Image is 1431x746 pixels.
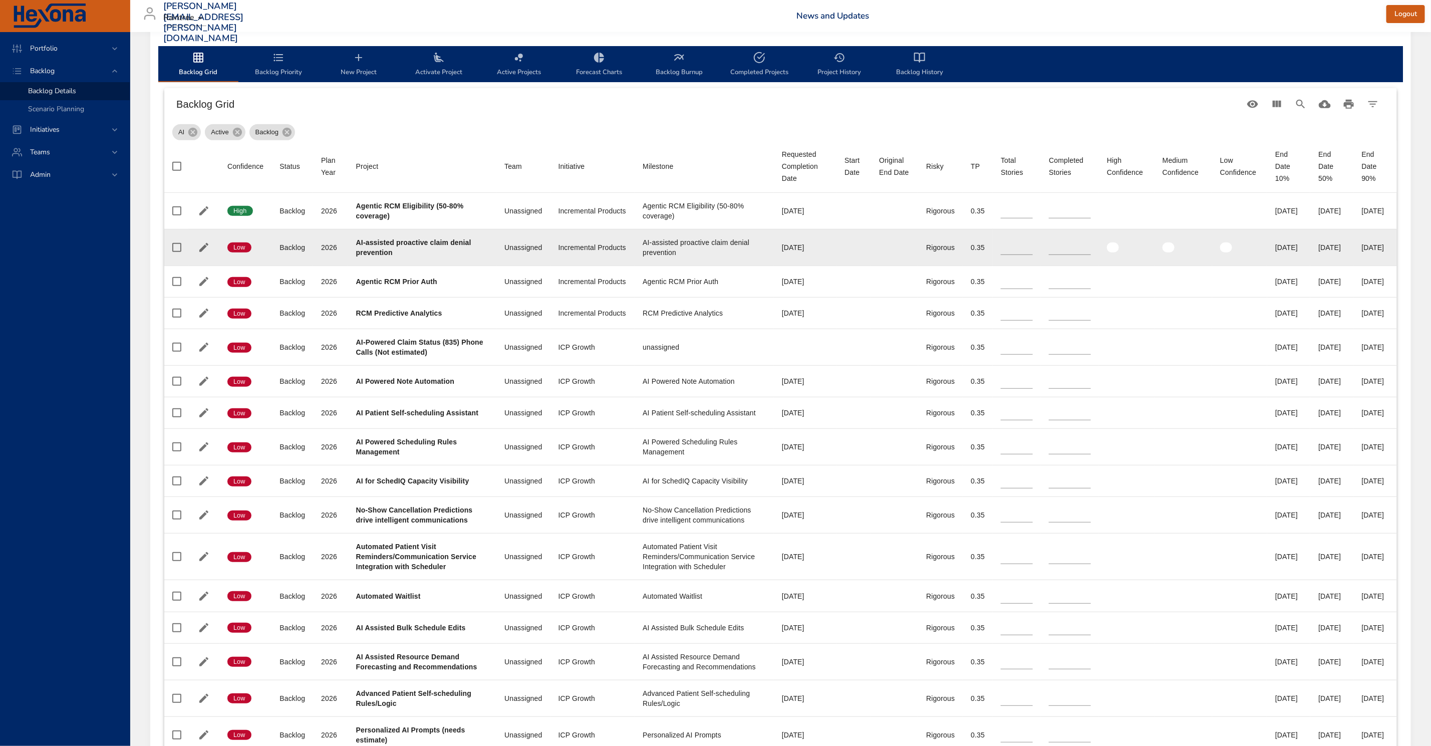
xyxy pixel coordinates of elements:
[1362,277,1389,287] div: [DATE]
[196,306,211,321] button: Edit Project Details
[196,340,211,355] button: Edit Project Details
[164,52,232,78] span: Backlog Grid
[504,160,522,172] div: Sort
[558,591,627,601] div: ICP Growth
[504,206,542,216] div: Unassigned
[249,127,284,137] span: Backlog
[643,201,766,221] div: Agentic RCM Eligibility (50-80% coverage)
[356,689,471,707] b: Advanced Patient Self-scheduling Rules/Logic
[971,476,985,486] div: 0.35
[158,46,1403,82] div: backlog-tab
[971,510,985,520] div: 0.35
[504,591,542,601] div: Unassigned
[1362,552,1389,562] div: [DATE]
[558,408,627,418] div: ICP Growth
[926,242,955,253] div: Rigorous
[1318,591,1345,601] div: [DATE]
[22,147,58,157] span: Teams
[196,727,211,742] button: Edit Project Details
[356,624,466,632] b: AI Assisted Bulk Schedule Edits
[227,309,251,318] span: Low
[926,657,955,667] div: Rigorous
[1362,623,1389,633] div: [DATE]
[321,277,340,287] div: 2026
[196,203,211,218] button: Edit Project Details
[1362,148,1389,184] div: End Date 90%
[196,374,211,389] button: Edit Project Details
[279,552,305,562] div: Backlog
[1241,92,1265,116] button: Standard Views
[163,1,244,44] h3: [PERSON_NAME][EMAIL_ADDRESS][PERSON_NAME][DOMAIN_NAME]
[1275,623,1302,633] div: [DATE]
[782,277,828,287] div: [DATE]
[227,243,251,252] span: Low
[249,124,295,140] div: Backlog
[321,510,340,520] div: 2026
[196,274,211,289] button: Edit Project Details
[643,160,766,172] span: Milestone
[1337,92,1361,116] button: Print
[504,693,542,703] div: Unassigned
[558,160,585,172] div: Initiative
[643,437,766,457] div: AI Powered Scheduling Rules Management
[1362,242,1389,253] div: [DATE]
[504,510,542,520] div: Unassigned
[321,657,340,667] div: 2026
[172,127,190,137] span: AI
[926,623,955,633] div: Rigorous
[971,242,985,253] div: 0.35
[321,591,340,601] div: 2026
[971,160,980,172] div: Sort
[504,657,542,667] div: Unassigned
[1275,206,1302,216] div: [DATE]
[643,160,673,172] div: Sort
[227,657,251,666] span: Low
[643,652,766,672] div: AI Assisted Resource Demand Forecasting and Recommendations
[1275,408,1302,418] div: [DATE]
[558,206,627,216] div: Incremental Products
[356,309,442,317] b: RCM Predictive Analytics
[279,623,305,633] div: Backlog
[279,160,305,172] span: Status
[1362,376,1389,386] div: [DATE]
[163,10,206,26] div: Raintree
[1313,92,1337,116] button: Download CSV
[196,654,211,669] button: Edit Project Details
[227,477,251,486] span: Low
[356,438,457,456] b: AI Powered Scheduling Rules Management
[879,154,910,178] span: Original End Date
[325,52,393,78] span: New Project
[1318,510,1345,520] div: [DATE]
[227,592,251,601] span: Low
[356,377,454,385] b: AI Powered Note Automation
[926,476,955,486] div: Rigorous
[926,693,955,703] div: Rigorous
[164,88,1397,120] div: Table Toolbar
[321,408,340,418] div: 2026
[1163,154,1204,178] div: Sort
[796,10,869,22] a: News and Updates
[1362,342,1389,352] div: [DATE]
[321,154,340,178] div: Plan Year
[558,160,585,172] div: Sort
[279,308,305,318] div: Backlog
[879,154,910,178] div: Sort
[1220,154,1259,178] div: Sort
[205,124,245,140] div: Active
[279,693,305,703] div: Backlog
[279,342,305,352] div: Backlog
[196,549,211,564] button: Edit Project Details
[227,206,253,215] span: High
[356,202,464,220] b: Agentic RCM Eligibility (50-80% coverage)
[279,476,305,486] div: Backlog
[279,277,305,287] div: Backlog
[1049,154,1091,178] div: Completed Stories
[321,476,340,486] div: 2026
[321,342,340,352] div: 2026
[1001,154,1033,178] div: Sort
[196,589,211,604] button: Edit Project Details
[805,52,874,78] span: Project History
[558,510,627,520] div: ICP Growth
[504,277,542,287] div: Unassigned
[172,124,201,140] div: AI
